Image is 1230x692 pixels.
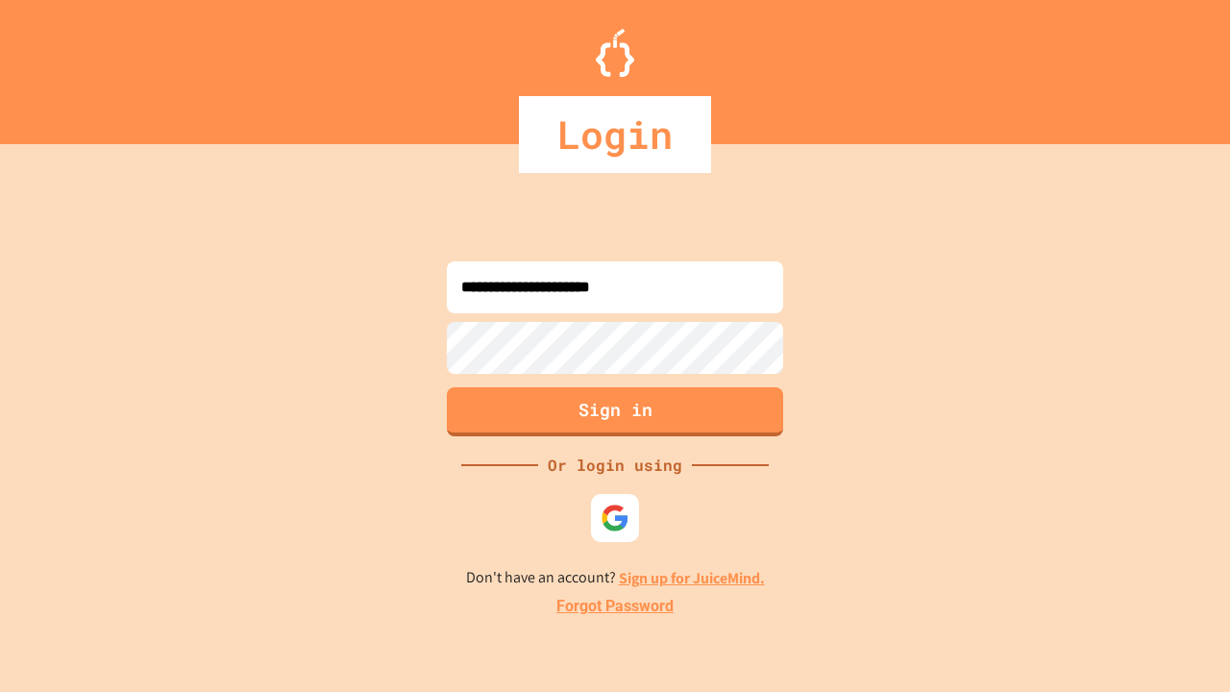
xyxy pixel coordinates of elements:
a: Sign up for JuiceMind. [619,568,765,588]
button: Sign in [447,387,783,436]
a: Forgot Password [556,595,674,618]
img: Logo.svg [596,29,634,77]
img: google-icon.svg [601,504,629,532]
div: Or login using [538,454,692,477]
p: Don't have an account? [466,566,765,590]
div: Login [519,96,711,173]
